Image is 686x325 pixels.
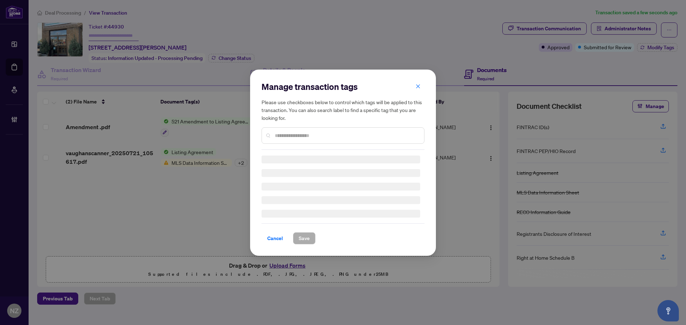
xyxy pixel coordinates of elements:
button: Open asap [657,300,679,321]
span: Cancel [267,233,283,244]
button: Save [293,232,315,244]
span: close [416,83,421,88]
h5: Please use checkboxes below to control which tags will be applied to this transaction. You can al... [262,98,424,122]
button: Cancel [262,232,289,244]
h2: Manage transaction tags [262,81,424,92]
